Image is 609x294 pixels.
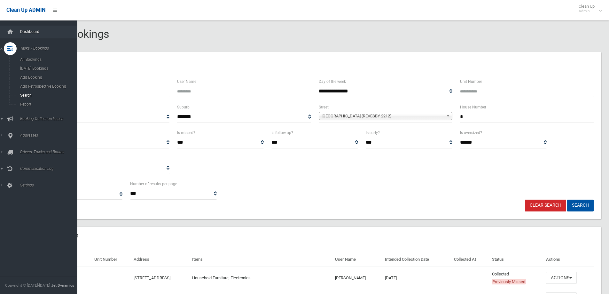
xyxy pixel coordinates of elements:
[460,129,482,136] label: Is oversized?
[130,180,177,187] label: Number of results per page
[18,166,82,171] span: Communication Log
[131,252,190,267] th: Address
[332,267,383,289] td: [PERSON_NAME]
[18,93,76,98] span: Search
[92,252,131,267] th: Unit Number
[18,183,82,187] span: Settings
[18,116,82,121] span: Booking Collection Issues
[546,272,577,284] button: Actions
[382,252,451,267] th: Intended Collection Date
[366,129,380,136] label: Is early?
[575,4,601,13] span: Clean Up
[460,78,482,85] label: Unit Number
[134,275,170,280] a: [STREET_ADDRESS]
[567,200,594,211] button: Search
[18,29,82,34] span: Dashboard
[190,267,332,289] td: Household Furniture, Electronics
[177,104,190,111] label: Suburb
[451,252,489,267] th: Collected At
[18,66,76,71] span: [DATE] Bookings
[51,283,74,288] strong: Jet Dynamics
[18,102,76,107] span: Report
[489,267,543,289] td: Collected
[18,150,82,154] span: Drivers, Trucks and Routes
[5,283,50,288] span: Copyright © [DATE]-[DATE]
[177,78,196,85] label: User Name
[18,133,82,138] span: Addresses
[190,252,332,267] th: Items
[525,200,566,211] a: Clear Search
[492,279,526,284] span: Previously Missed
[18,57,76,62] span: All Bookings
[579,9,595,13] small: Admin
[177,129,195,136] label: Is missed?
[332,252,383,267] th: User Name
[489,252,543,267] th: Status
[460,104,486,111] label: House Number
[382,267,451,289] td: [DATE]
[543,252,594,267] th: Actions
[18,46,82,51] span: Tasks / Bookings
[18,84,76,89] span: Add Retrospective Booking
[322,112,444,120] span: [GEOGRAPHIC_DATA] (REVESBY 2212)
[6,7,45,13] span: Clean Up ADMIN
[319,78,346,85] label: Day of the week
[319,104,329,111] label: Street
[271,129,293,136] label: Is follow up?
[18,75,76,80] span: Add Booking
